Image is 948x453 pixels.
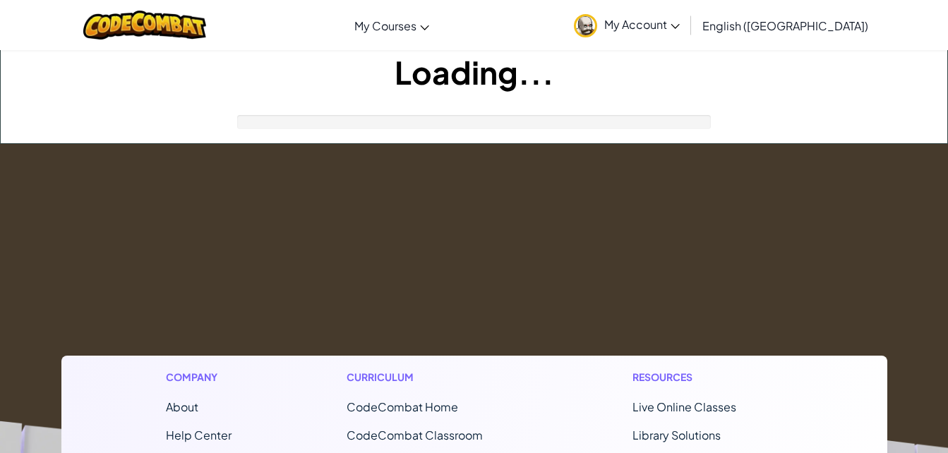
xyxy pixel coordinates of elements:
a: My Courses [347,6,436,44]
h1: Resources [632,370,783,385]
a: Live Online Classes [632,399,736,414]
span: My Courses [354,18,416,33]
h1: Company [166,370,232,385]
a: CodeCombat Classroom [347,428,483,442]
a: Help Center [166,428,232,442]
img: avatar [574,14,597,37]
span: English ([GEOGRAPHIC_DATA]) [702,18,868,33]
span: My Account [604,17,680,32]
a: My Account [567,3,687,47]
h1: Curriculum [347,370,517,385]
a: About [166,399,198,414]
h1: Loading... [1,50,947,94]
a: Library Solutions [632,428,721,442]
img: CodeCombat logo [83,11,207,40]
span: CodeCombat Home [347,399,458,414]
a: English ([GEOGRAPHIC_DATA]) [695,6,875,44]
